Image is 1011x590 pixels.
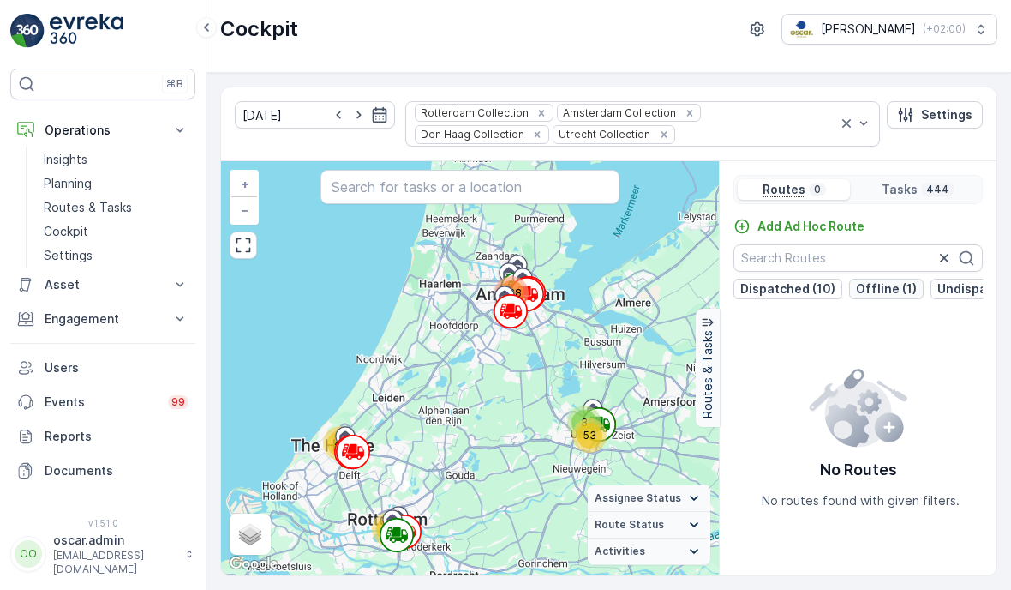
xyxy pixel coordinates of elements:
p: oscar.admin [53,532,176,549]
p: Events [45,394,158,411]
p: Engagement [45,310,161,328]
button: Asset [10,268,195,302]
img: logo_light-DOdMpM7g.png [50,14,123,48]
div: Remove Rotterdam Collection [532,106,551,120]
a: Documents [10,454,195,488]
button: Engagement [10,302,195,336]
div: Rotterdam Collection [416,105,531,121]
div: 53 [572,418,607,453]
a: Layers [231,515,269,553]
button: Operations [10,113,195,147]
div: Remove Den Haag Collection [528,128,547,141]
span: − [241,202,249,217]
button: Settings [887,101,983,129]
img: Google [225,553,282,575]
summary: Route Status [588,512,710,539]
p: ⌘B [166,77,183,91]
p: Insights [44,151,87,168]
div: Utrecht Collection [553,126,653,142]
p: [PERSON_NAME] [821,21,916,38]
a: Zoom Out [231,197,257,223]
img: basis-logo_rgb2x.png [789,20,814,39]
a: Zoom In [231,172,257,197]
input: Search for tasks or a location [320,170,619,204]
div: Remove Amsterdam Collection [680,106,699,120]
p: Routes & Tasks [699,331,716,419]
summary: Assignee Status [588,485,710,512]
a: Planning [37,172,195,196]
p: No Routes [820,458,897,482]
div: 268 [494,276,529,310]
span: + [241,177,248,191]
p: Planning [44,175,92,192]
span: Assignee Status [595,491,681,505]
p: Routes & Tasks [44,199,132,216]
div: 3 [567,406,601,440]
input: Search Routes [733,244,983,272]
a: Open this area in Google Maps (opens a new window) [225,553,282,575]
a: Events99 [10,385,195,419]
p: Operations [45,122,161,139]
p: 0 [812,183,823,196]
p: Cockpit [44,223,88,240]
p: Settings [921,106,972,123]
p: [EMAIL_ADDRESS][DOMAIN_NAME] [53,549,176,576]
div: Amsterdam Collection [558,105,679,121]
a: Cockpit [37,220,195,244]
p: ( +02:00 ) [923,22,966,36]
p: Documents [45,462,188,479]
p: Tasks [882,181,918,198]
div: 47 [323,426,357,461]
a: Insights [37,147,195,172]
p: Reports [45,428,188,445]
div: OO [15,540,42,568]
a: Add Ad Hoc Route [733,218,864,235]
span: v 1.51.0 [10,518,195,528]
span: Activities [595,545,645,558]
span: 53 [583,429,596,442]
a: Reports [10,419,195,454]
img: config error [808,365,908,448]
div: Den Haag Collection [416,126,527,142]
a: Routes & Tasks [37,196,195,220]
p: Asset [45,276,161,293]
p: Offline (1) [856,280,917,298]
p: 99 [171,395,185,409]
p: No routes found with given filters. [762,492,960,509]
p: Cockpit [220,15,298,43]
div: Remove Utrecht Collection [655,128,673,141]
div: 73 [372,512,406,546]
span: Route Status [595,518,664,532]
a: Settings [37,244,195,268]
a: Users [10,351,195,385]
p: Users [45,359,188,376]
button: [PERSON_NAME](+02:00) [781,14,997,45]
button: Offline (1) [849,279,924,299]
p: 444 [924,183,951,196]
span: 3 [581,416,588,429]
input: dd/mm/yyyy [235,101,395,129]
button: Dispatched (10) [733,279,842,299]
img: logo [10,14,45,48]
button: OOoscar.admin[EMAIL_ADDRESS][DOMAIN_NAME] [10,532,195,576]
p: Settings [44,247,93,264]
summary: Activities [588,539,710,565]
p: Add Ad Hoc Route [757,218,864,235]
p: Dispatched (10) [740,280,835,298]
